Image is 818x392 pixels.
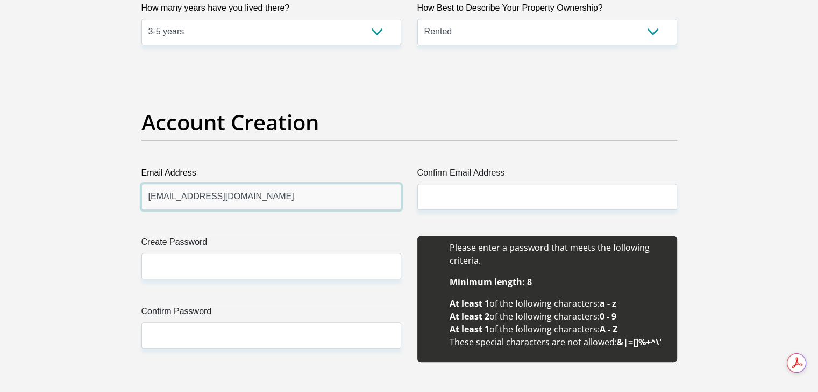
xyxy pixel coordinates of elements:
[450,297,666,310] li: of the following characters:
[600,323,617,335] b: A - Z
[450,276,532,288] b: Minimum length: 8
[450,323,666,336] li: of the following characters:
[450,336,666,349] li: These special characters are not allowed:
[417,184,677,210] input: Confirm Email Address
[141,236,401,253] label: Create Password
[617,336,661,348] b: &|=[]%+^\'
[417,2,677,19] label: How Best to Describe Your Property Ownership?
[417,166,677,184] label: Confirm Email Address
[450,297,489,309] b: At least 1
[141,322,401,349] input: Confirm Password
[141,253,401,279] input: Create Password
[141,166,401,184] label: Email Address
[450,323,489,335] b: At least 1
[141,2,401,19] label: How many years have you lived there?
[141,110,677,135] h2: Account Creation
[141,305,401,322] label: Confirm Password
[450,310,666,323] li: of the following characters:
[450,310,489,322] b: At least 2
[600,310,616,322] b: 0 - 9
[450,241,666,267] li: Please enter a password that meets the following criteria.
[417,19,677,45] select: Please select a value
[141,184,401,210] input: Email Address
[600,297,616,309] b: a - z
[141,19,401,45] select: Please select a value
